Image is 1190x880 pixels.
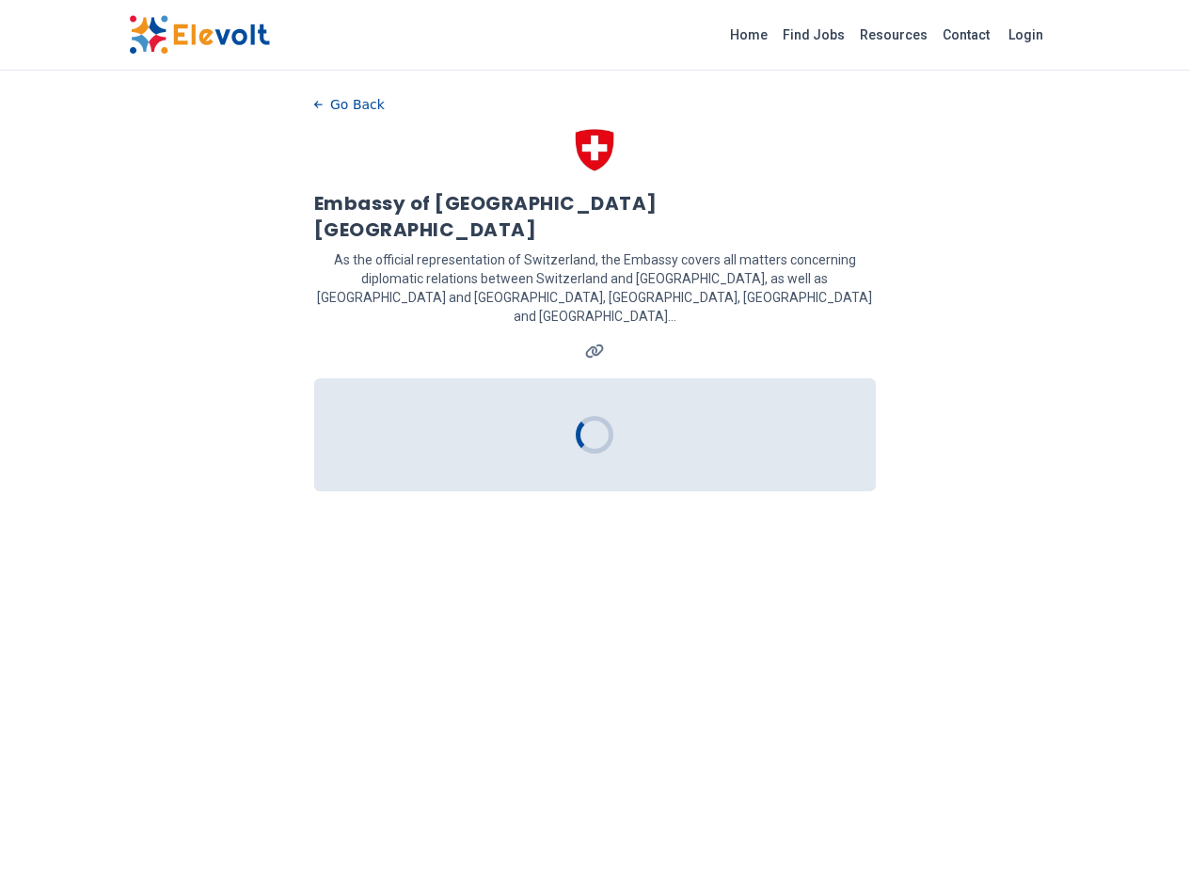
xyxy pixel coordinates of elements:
a: Resources [852,20,935,50]
div: Loading... [576,416,613,454]
a: Find Jobs [775,20,852,50]
button: Go Back [314,90,385,119]
h1: Embassy of [GEOGRAPHIC_DATA] [GEOGRAPHIC_DATA] [314,190,876,243]
a: Login [997,16,1055,54]
p: As the official representation of Switzerland, the Embassy covers all matters concerning diplomat... [314,250,876,326]
img: Elevolt [129,15,270,55]
iframe: Advertisement [129,90,325,655]
a: Contact [935,20,997,50]
iframe: Advertisement [906,90,1100,655]
img: Embassy of Switzerland Kenya [566,119,623,175]
a: Home [722,20,775,50]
